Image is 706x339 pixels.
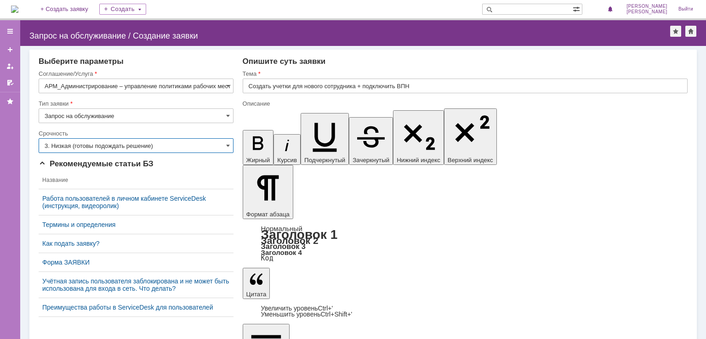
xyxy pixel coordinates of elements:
div: Создать [99,4,146,15]
div: Запрос на обслуживание / Создание заявки [29,31,670,40]
a: Создать заявку [3,42,17,57]
div: Соглашение/Услуга [39,71,232,77]
a: Преимущества работы в ServiceDesk для пользователей [42,304,230,311]
a: Мои заявки [3,59,17,73]
span: Опишите суть заявки [243,57,326,66]
a: Работа пользователей в личном кабинете ServiceDesk (инструкция, видеоролик) [42,195,230,209]
span: Цитата [246,291,267,298]
a: Increase [261,305,333,312]
div: Добавить в избранное [670,26,681,37]
span: @Viola_Sad 8904 811 7851 [35,33,115,40]
span: Зачеркнутый [353,157,389,164]
div: Цитата [243,305,688,317]
a: Форма ЗАЯВКИ [42,259,230,266]
div: Тема [243,71,686,77]
span: Рекомендуемые статьи БЗ [39,159,154,168]
button: Нижний индекс [393,110,444,165]
a: Термины и определения [42,221,230,228]
a: Учётная запись пользователя заблокирована и не может быть использована для входа в сеть. Что делать? [42,277,230,292]
span: [PERSON_NAME] [626,4,667,9]
div: Сделать домашней страницей [685,26,696,37]
a: Мои согласования [3,75,17,90]
button: Формат абзаца [243,165,293,219]
button: Подчеркнутый [301,113,349,165]
span: Курсив [277,157,297,164]
a: Decrease [261,311,353,318]
div: Срочность [39,130,232,136]
a: Перейти на домашнюю страницу [11,6,18,13]
button: Верхний индекс [444,108,497,165]
button: Зачеркнутый [349,117,393,165]
button: Курсив [273,134,301,165]
span: Нижний индекс [397,157,440,164]
div: Формат абзаца [243,226,688,261]
a: Заголовок 3 [261,242,306,250]
a: Заголовок 1 [261,227,338,242]
a: Нормальный [261,225,302,232]
span: Анидеск пришлю [4,40,55,48]
div: Тип заявки [39,101,232,107]
span: Верхний индекс [448,157,493,164]
span: Подчеркнутый [304,157,345,164]
div: Описание [243,101,686,107]
span: Формат абзаца [246,211,290,218]
a: Код [261,254,273,262]
span: Ctrl+' [318,305,333,312]
button: Жирный [243,130,274,165]
th: Название [39,171,233,189]
button: Цитата [243,268,270,299]
span: Ctrl+Shift+' [320,311,352,318]
a: Заголовок 2 [261,235,319,246]
span: [PERSON_NAME] [626,9,667,15]
img: logo [11,6,18,13]
div: Прошу создать учетки для нового сотрудника в [GEOGRAPHIC_DATA], мотермост, почту ( [PERSON_NAME])... [4,4,134,48]
span: Выберите параметры [39,57,124,66]
span: Жирный [246,157,270,164]
a: Заголовок 4 [261,249,302,256]
a: Как подать заявку? [42,240,230,247]
span: Расширенный поиск [573,4,582,13]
